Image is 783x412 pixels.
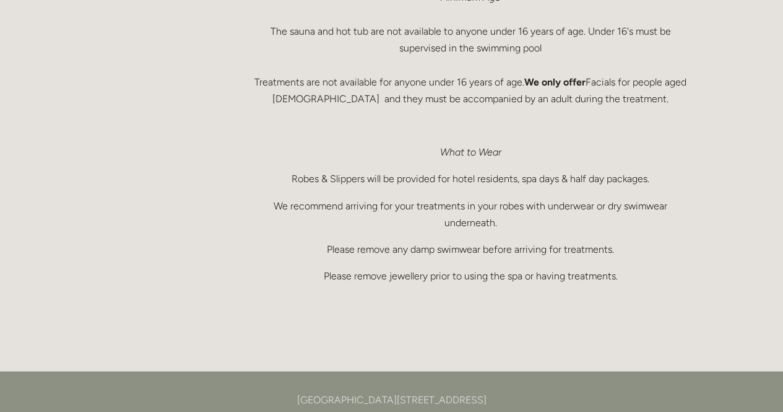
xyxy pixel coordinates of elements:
[524,76,586,88] strong: We only offer
[254,268,688,284] p: Please remove jewellery prior to using the spa or having treatments.
[254,170,688,187] p: Robes & Slippers will be provided for hotel residents, spa days & half day packages.
[254,198,688,231] p: We recommend arriving for your treatments in your robes with underwear or dry swimwear underneath.
[96,391,688,408] p: [GEOGRAPHIC_DATA][STREET_ADDRESS]
[440,146,501,158] em: What to Wear
[254,241,688,258] p: Please remove any damp swimwear before arriving for treatments.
